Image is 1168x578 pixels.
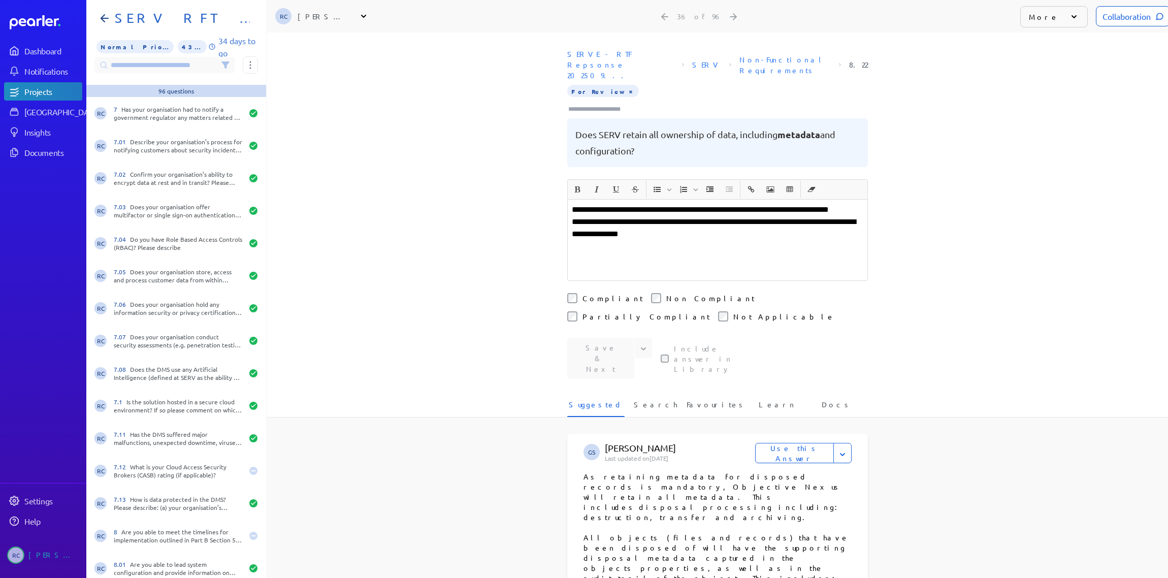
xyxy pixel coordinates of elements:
[627,181,644,198] button: Strike through
[588,181,605,198] button: Italic
[626,181,644,198] span: Strike through
[674,343,760,374] label: This checkbox controls whether your answer will be included in the Answer Library for future use
[742,181,760,198] span: Insert link
[648,181,666,198] button: Insert Unordered List
[94,205,107,217] span: Robert Craig
[627,86,635,96] button: Tag at index 0 with value ForReview focussed. Press backspace to remove
[94,172,107,184] span: Robert Craig
[94,335,107,347] span: Robert Craig
[114,235,130,243] span: 7.04
[114,170,243,186] div: Confirm your organisation’s ability to encrypt data at rest and in transit? Please describe the m...
[114,560,243,576] div: Are you able to lead system configuration and provide information on best practice based on infor...
[607,181,625,198] span: Underline
[24,86,81,97] div: Projects
[114,333,243,349] div: Does your organisation conduct security assessments (e.g. penetration testing and, if so, how fre...
[114,528,121,536] span: 8
[781,181,799,198] span: Insert table
[94,237,107,249] span: Robert Craig
[94,140,107,152] span: Robert Craig
[4,82,82,101] a: Projects
[94,270,107,282] span: Robert Craig
[94,400,107,412] span: Robert Craig
[10,15,82,29] a: Dashboard
[761,181,780,198] span: Insert Image
[4,103,82,121] a: [GEOGRAPHIC_DATA]
[583,444,600,460] span: Gary Somerville
[114,105,243,121] div: Has your organisation had to notify a government regulator any matters related to privacy, data h...
[114,300,243,316] div: Does your organisation hold any information security or privacy certifications (e.g. ISO27001, SO...
[94,302,107,314] span: Robert Craig
[833,443,852,463] button: Expand
[114,138,243,154] div: Describe your organisation’s process for notifying customers about security incidents, bugs or vu...
[4,492,82,510] a: Settings
[569,399,623,416] span: Suggested
[588,181,606,198] span: Italic
[701,181,719,198] button: Increase Indent
[114,560,130,568] span: 8.01
[569,181,586,198] button: Bold
[720,181,738,198] span: Decrease Indent
[661,355,669,363] input: This checkbox controls whether your answer will be included in the Answer Library for future use
[567,104,630,114] input: Type here to add tags
[114,203,243,219] div: Does your organisation offer multifactor or single sign-on authentication options (such as Azure ...
[94,107,107,119] span: Robert Craig
[94,367,107,379] span: Robert Craig
[675,181,692,198] button: Insert Ordered List
[802,181,821,198] span: Clear Formatting
[114,268,130,276] span: 7.05
[568,181,587,198] span: Bold
[582,293,643,303] label: Compliant
[114,463,243,479] div: What is your Cloud Access Security Brokers (CASB) rating (if applicable)?
[114,495,130,503] span: 7.13
[674,181,700,198] span: Insert Ordered List
[4,542,82,568] a: RC[PERSON_NAME]
[567,85,639,97] span: For Review
[298,11,348,21] div: [PERSON_NAME]
[24,107,100,117] div: [GEOGRAPHIC_DATA]
[781,181,798,198] button: Insert table
[24,127,81,137] div: Insights
[24,66,81,76] div: Notifications
[94,497,107,509] span: Robert Craig
[687,399,746,416] span: Favourites
[1029,12,1059,22] p: More
[94,530,107,542] span: Robert Craig
[762,181,779,198] button: Insert Image
[666,293,755,303] label: Non Compliant
[733,311,835,322] label: Not Applicable
[4,512,82,530] a: Help
[275,8,291,24] span: Robert Craig
[114,300,130,308] span: 7.06
[114,398,243,414] div: Is the solution hosted in a secure cloud environment? If so please comment on which one.
[178,40,207,53] span: 43% of Questions Completed
[114,463,130,471] span: 7.12
[24,46,81,56] div: Dashboard
[94,432,107,444] span: Robert Craig
[563,45,678,85] span: Document: SERVE - RTF Repsonse 202509.xlsx
[111,10,250,26] h1: SERV RFT Response
[688,55,725,74] span: Sheet: SERV
[7,547,24,564] span: Robert Craig
[218,35,258,59] p: 34 days to go
[803,181,820,198] button: Clear Formatting
[114,170,130,178] span: 7.02
[158,87,194,95] div: 96 questions
[94,465,107,477] span: Robert Craig
[755,443,834,463] button: Use this Answer
[96,40,174,53] span: Priority
[114,105,121,113] span: 7
[582,311,710,322] label: Partially Compliant
[114,235,243,251] div: Do you have Role Based Access Controls (RBAC)? Please describe
[822,399,852,416] span: Docs
[114,495,243,511] div: How is data protected in the DMS? Please describe: (a) your organisation’s procedures for protect...
[114,333,130,341] span: 7.07
[4,42,82,60] a: Dashboard
[114,430,243,446] div: Has the DMS suffered major malfunctions, unexpected downtime, viruses/ bugs or major errors in th...
[94,562,107,574] span: Robert Craig
[114,430,130,438] span: 7.11
[735,50,834,80] span: Section: Non-Functional Requirements
[634,399,677,416] span: Search
[845,55,872,74] span: Reference Number: 8.22
[742,181,760,198] button: Insert link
